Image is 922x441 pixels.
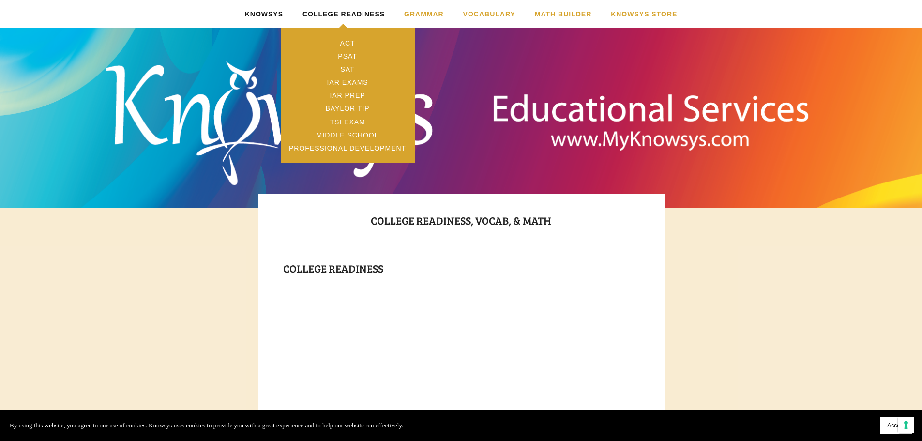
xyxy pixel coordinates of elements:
a: TSI Exam [281,115,415,128]
a: IAR Exams [281,76,415,89]
a: SAT [281,62,415,76]
a: PSAT [281,49,415,62]
a: Middle School [281,128,415,141]
p: By using this website, you agree to our use of cookies. Knowsys uses cookies to provide you with ... [10,420,403,431]
a: IAR Prep [281,89,415,102]
span: Accept [887,422,905,429]
a: Professional Development [281,141,415,154]
button: Your consent preferences for tracking technologies [898,417,914,433]
h1: College Readiness [283,259,639,277]
a: Baylor TIP [281,102,415,115]
button: Accept [880,417,912,434]
a: Knowsys Educational Services [327,42,595,173]
a: ACT [281,36,415,49]
h1: College readiness, Vocab, & Math [283,212,639,246]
